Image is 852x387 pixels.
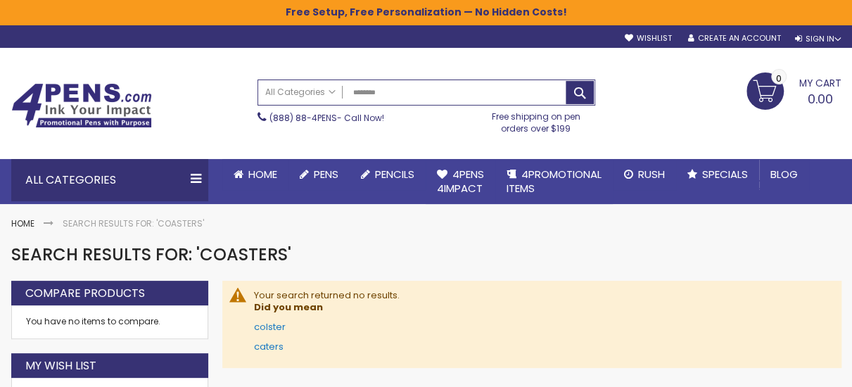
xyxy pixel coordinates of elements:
[25,358,96,374] strong: My Wish List
[254,320,286,334] a: colster
[258,80,343,103] a: All Categories
[11,243,291,266] span: Search results for: 'coasters'
[254,301,827,314] dt: Did you mean
[314,167,338,182] span: Pens
[770,167,798,182] span: Blog
[794,34,841,44] div: Sign In
[254,289,827,353] div: Your search returned no results.
[477,106,595,134] div: Free shipping on pen orders over $199
[507,167,602,196] span: 4PROMOTIONAL ITEMS
[687,33,780,44] a: Create an Account
[638,167,665,182] span: Rush
[25,286,145,301] strong: Compare Products
[350,159,426,190] a: Pencils
[375,167,414,182] span: Pencils
[702,167,748,182] span: Specials
[676,159,759,190] a: Specials
[254,340,284,353] a: caters
[63,217,204,229] strong: Search results for: 'coasters'
[11,305,208,338] div: You have no items to compare.
[222,159,288,190] a: Home
[437,167,484,196] span: 4Pens 4impact
[776,72,782,85] span: 0
[495,159,613,205] a: 4PROMOTIONALITEMS
[759,159,809,190] a: Blog
[11,217,34,229] a: Home
[248,167,277,182] span: Home
[11,159,208,201] div: All Categories
[288,159,350,190] a: Pens
[426,159,495,205] a: 4Pens4impact
[746,72,841,108] a: 0.00 0
[11,83,152,128] img: 4Pens Custom Pens and Promotional Products
[269,112,384,124] span: - Call Now!
[269,112,337,124] a: (888) 88-4PENS
[624,33,671,44] a: Wishlist
[808,90,833,108] span: 0.00
[613,159,676,190] a: Rush
[265,87,336,98] span: All Categories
